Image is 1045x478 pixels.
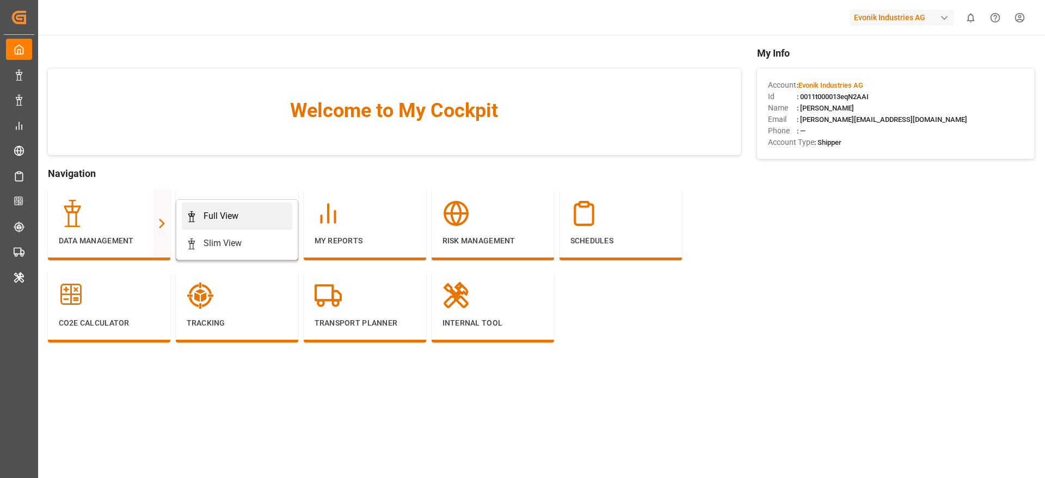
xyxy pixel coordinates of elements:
span: Name [768,102,797,114]
span: : [797,81,863,89]
p: Data Management [59,235,159,247]
span: My Info [757,46,1034,60]
p: Schedules [570,235,671,247]
span: : Shipper [814,138,841,146]
span: : [PERSON_NAME] [797,104,854,112]
span: : 0011t000013eqN2AAI [797,93,869,101]
a: Slim View [182,230,292,257]
div: Slim View [204,237,242,250]
span: Navigation [48,166,741,181]
a: Full View [182,203,292,230]
p: Risk Management [442,235,543,247]
span: Welcome to My Cockpit [70,96,719,125]
span: Account [768,79,797,91]
span: Email [768,114,797,125]
div: Full View [204,210,238,223]
p: My Reports [315,235,415,247]
span: Account Type [768,137,814,148]
p: CO2e Calculator [59,317,159,329]
p: Internal Tool [442,317,543,329]
span: Phone [768,125,797,137]
p: Transport Planner [315,317,415,329]
span: : [PERSON_NAME][EMAIL_ADDRESS][DOMAIN_NAME] [797,115,967,124]
span: Id [768,91,797,102]
span: Evonik Industries AG [798,81,863,89]
p: Tracking [187,317,287,329]
span: : — [797,127,806,135]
